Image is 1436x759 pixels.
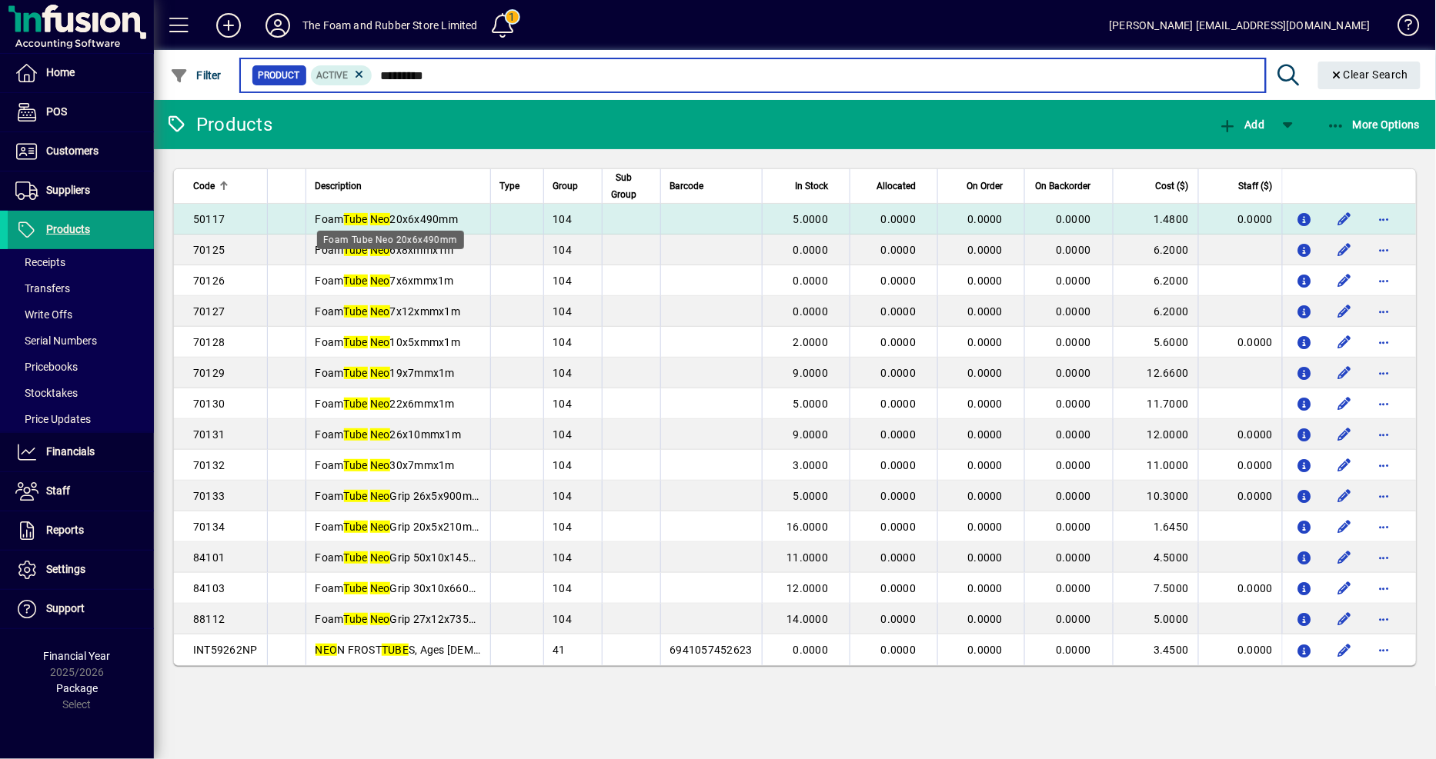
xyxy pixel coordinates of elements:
[370,398,390,410] em: Neo
[881,521,917,533] span: 0.0000
[193,178,215,195] span: Code
[193,551,225,564] span: 84101
[370,521,390,533] em: Neo
[1056,213,1091,225] span: 0.0000
[1372,576,1397,601] button: More options
[316,178,362,195] span: Description
[1110,13,1371,38] div: [PERSON_NAME] [EMAIL_ADDRESS][DOMAIN_NAME]
[1113,265,1198,296] td: 6.2000
[860,178,930,195] div: Allocated
[344,551,368,564] em: Tube
[553,398,573,410] span: 104
[787,521,829,533] span: 16.0000
[344,213,368,225] em: Tube
[1327,118,1421,131] span: More Options
[56,682,98,694] span: Package
[316,367,455,379] span: Foam 19x7mmx1m
[500,178,534,195] div: Type
[8,354,154,380] a: Pricebooks
[1332,361,1357,385] button: Edit
[344,459,368,471] em: Tube
[1332,576,1357,601] button: Edit
[793,644,829,656] span: 0.0000
[193,428,225,441] span: 70131
[370,336,390,348] em: Neo
[193,244,225,256] span: 70125
[881,644,917,656] span: 0.0000
[1372,422,1397,447] button: More options
[793,305,829,318] span: 0.0000
[316,521,482,533] span: Foam Grip 20x5x210mm
[259,68,300,83] span: Product
[553,582,573,594] span: 104
[553,178,593,195] div: Group
[1113,573,1198,604] td: 7.5000
[1056,644,1091,656] span: 0.0000
[553,428,573,441] span: 104
[1056,551,1091,564] span: 0.0000
[370,551,390,564] em: Neo
[311,65,372,85] mat-chip: Activation Status: Active
[967,613,1003,625] span: 0.0000
[1332,545,1357,570] button: Edit
[370,459,390,471] em: Neo
[370,213,390,225] em: Neo
[553,275,573,287] span: 104
[1239,178,1273,195] span: Staff ($)
[370,305,390,318] em: Neo
[793,213,829,225] span: 5.0000
[881,551,917,564] span: 0.0000
[344,398,368,410] em: Tube
[15,282,70,295] span: Transfers
[1113,204,1198,235] td: 1.4800
[1331,68,1409,81] span: Clear Search
[881,244,917,256] span: 0.0000
[193,275,225,287] span: 70126
[881,275,917,287] span: 0.0000
[881,428,917,441] span: 0.0000
[15,256,65,268] span: Receipts
[317,231,464,249] div: Foam Tube Neo 20x6x490mm
[302,13,478,38] div: The Foam and Rubber Store Limited
[344,490,368,502] em: Tube
[881,213,917,225] span: 0.0000
[316,551,488,564] span: Foam Grip 50x10x145mm
[344,428,368,441] em: Tube
[193,336,225,348] span: 70128
[8,171,154,210] a: Suppliers
[1386,3,1417,53] a: Knowledge Base
[316,336,461,348] span: Foam 10x5xmmx1m
[1113,542,1198,573] td: 4.5000
[1332,238,1357,262] button: Edit
[967,367,1003,379] span: 0.0000
[8,328,154,354] a: Serial Numbers
[46,66,75,78] span: Home
[553,521,573,533] span: 104
[670,178,704,195] span: Barcode
[193,490,225,502] span: 70133
[344,275,368,287] em: Tube
[1372,545,1397,570] button: More options
[344,244,368,256] em: Tube
[1372,637,1397,662] button: More options
[8,406,154,432] a: Price Updates
[253,12,302,39] button: Profile
[370,490,390,502] em: Neo
[1372,361,1397,385] button: More options
[1056,428,1091,441] span: 0.0000
[46,484,70,497] span: Staff
[881,336,917,348] span: 0.0000
[612,169,637,203] span: Sub Group
[500,178,520,195] span: Type
[316,490,482,502] span: Foam Grip 26x5x900mm
[46,223,90,235] span: Products
[170,69,222,82] span: Filter
[967,336,1003,348] span: 0.0000
[787,582,829,594] span: 12.0000
[1332,391,1357,416] button: Edit
[317,70,349,81] span: Active
[193,213,225,225] span: 50117
[46,145,99,157] span: Customers
[1198,481,1282,511] td: 0.0000
[1372,607,1397,631] button: More options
